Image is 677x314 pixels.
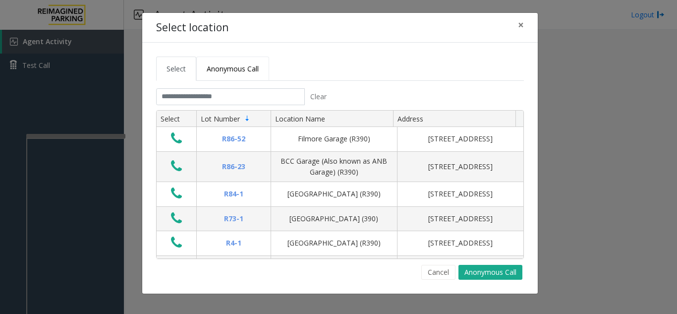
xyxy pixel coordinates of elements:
h4: Select location [156,20,228,36]
div: [STREET_ADDRESS] [403,161,517,172]
div: [GEOGRAPHIC_DATA] (R390) [277,238,391,249]
button: Anonymous Call [458,265,522,280]
span: Lot Number [201,114,240,124]
button: Close [511,13,531,37]
span: Sortable [243,115,251,123]
span: Select [167,64,186,73]
button: Cancel [421,265,455,280]
div: [GEOGRAPHIC_DATA] (R390) [277,188,391,199]
th: Select [157,111,196,127]
div: Data table [157,111,523,258]
div: R86-23 [203,161,265,172]
ul: Tabs [156,57,524,81]
span: Address [397,114,423,124]
div: [STREET_ADDRESS] [403,238,517,249]
div: [STREET_ADDRESS] [403,133,517,144]
div: R4-1 [203,238,265,249]
div: BCC Garage (Also known as ANB Garage) (R390) [277,156,391,178]
div: [STREET_ADDRESS] [403,213,517,224]
div: R86-52 [203,133,265,144]
div: R73-1 [203,213,265,224]
div: [STREET_ADDRESS] [403,188,517,199]
div: R84-1 [203,188,265,199]
span: × [518,18,524,32]
div: [GEOGRAPHIC_DATA] (390) [277,213,391,224]
button: Clear [305,88,333,105]
span: Anonymous Call [207,64,259,73]
span: Location Name [275,114,325,124]
div: Filmore Garage (R390) [277,133,391,144]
